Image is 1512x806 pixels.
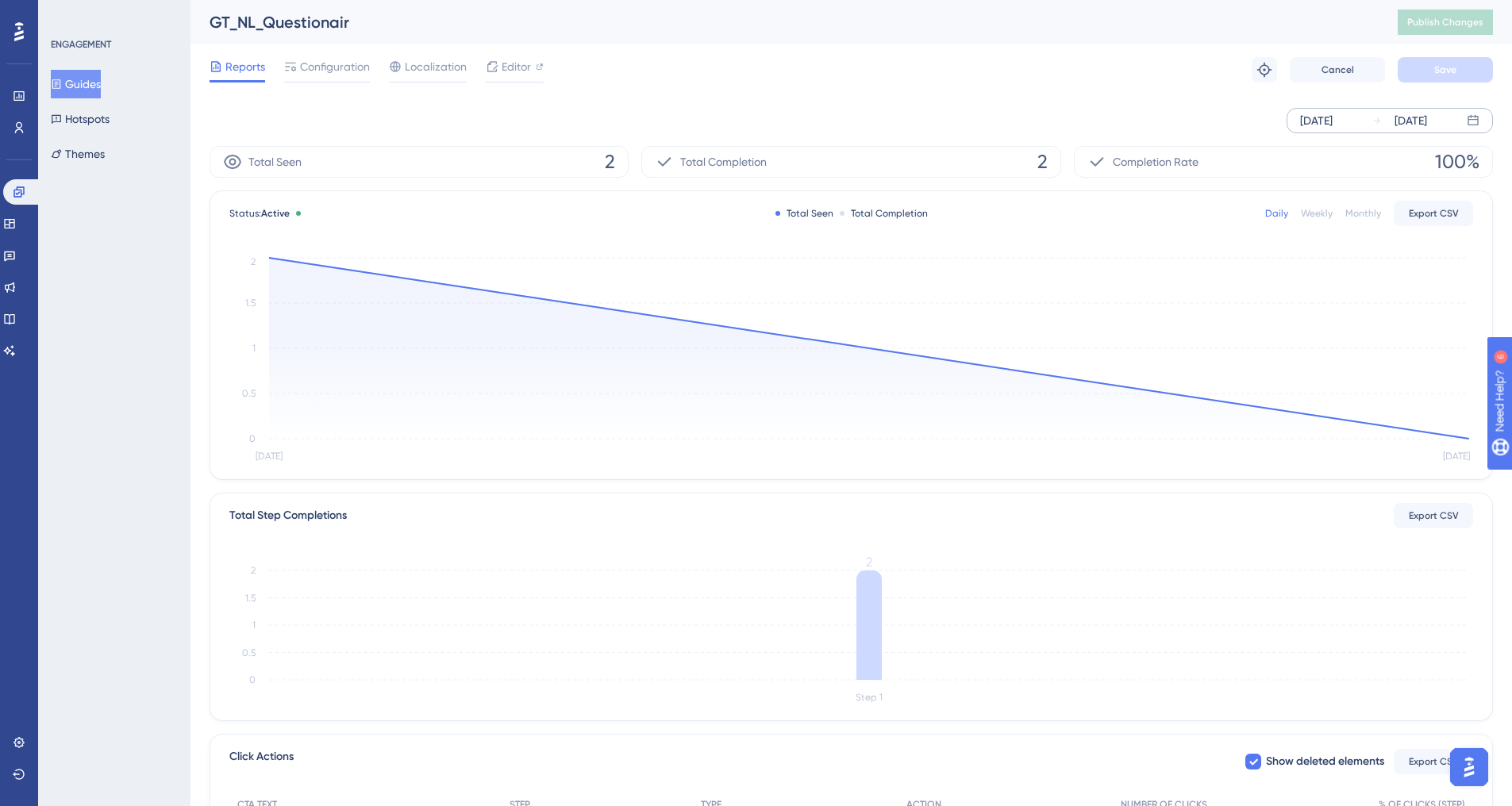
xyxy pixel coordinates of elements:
[249,433,256,444] tspan: 0
[502,57,531,76] span: Editor
[245,297,256,309] tspan: 1.5
[405,57,467,76] span: Localization
[1266,752,1384,771] span: Show deleted elements
[210,11,1358,33] div: GT_NL_Questionair
[1445,743,1493,791] iframe: UserGuiding AI Assistant Launcher
[1265,207,1288,220] div: Daily
[1398,57,1493,83] button: Save
[1443,451,1470,462] tspan: [DATE]
[605,149,615,175] span: 2
[242,647,256,658] tspan: 0.5
[110,8,115,21] div: 6
[251,256,256,267] tspan: 2
[242,388,256,399] tspan: 0.5
[261,208,290,219] span: Active
[1435,149,1479,175] span: 100%
[229,506,347,525] div: Total Step Completions
[51,140,105,168] button: Themes
[248,152,302,171] span: Total Seen
[1037,149,1048,175] span: 2
[1322,63,1354,76] span: Cancel
[1398,10,1493,35] button: Publish Changes
[1394,503,1473,528] button: Export CSV
[680,152,767,171] span: Total Completion
[252,343,256,354] tspan: 1
[1394,201,1473,226] button: Export CSV
[1409,509,1459,522] span: Export CSV
[1113,152,1198,171] span: Completion Rate
[252,620,256,631] tspan: 1
[1290,57,1385,83] button: Cancel
[1394,749,1473,774] button: Export CSV
[300,57,370,76] span: Configuration
[51,70,101,98] button: Guides
[1409,755,1459,768] span: Export CSV
[1300,111,1333,130] div: [DATE]
[229,207,290,220] span: Status:
[1301,207,1333,220] div: Weekly
[225,57,265,76] span: Reports
[1395,111,1427,130] div: [DATE]
[1345,207,1381,220] div: Monthly
[856,692,883,703] tspan: Step 1
[256,451,283,462] tspan: [DATE]
[229,747,294,776] span: Click Actions
[51,38,111,51] div: ENGAGEMENT
[251,565,256,576] tspan: 2
[775,207,833,220] div: Total Seen
[245,593,256,604] tspan: 1.5
[37,4,99,23] span: Need Help?
[249,674,256,685] tspan: 0
[840,207,928,220] div: Total Completion
[1409,207,1459,220] span: Export CSV
[1434,63,1456,76] span: Save
[1407,16,1483,29] span: Publish Changes
[866,555,872,570] tspan: 2
[51,105,110,133] button: Hotspots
